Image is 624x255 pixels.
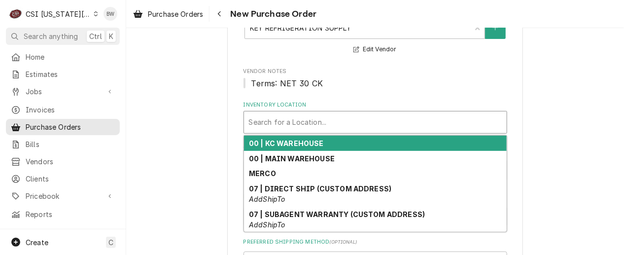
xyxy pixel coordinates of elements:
a: Reports [6,206,120,222]
span: Invoices [26,105,115,115]
span: Reports [26,209,115,219]
button: Navigate back [211,6,227,22]
span: New Purchase Order [227,7,316,21]
span: Purchase Orders [148,9,203,19]
span: K [109,31,113,41]
em: AddShipTo [249,220,285,229]
strong: 00 | MAIN WAREHOUSE [249,154,335,163]
span: C [108,237,113,248]
span: ( optional ) [330,239,357,245]
a: Purchase Orders [129,6,207,22]
span: Purchase Orders [26,122,115,132]
a: Bills [6,136,120,152]
span: Pricebook [26,191,100,201]
label: Preferred Shipping Method [243,238,507,246]
span: Terms: NET 30 CK [251,78,323,88]
span: Vendor Notes [243,77,507,89]
a: Go to Pricebook [6,188,120,204]
div: CSI [US_STATE][GEOGRAPHIC_DATA] [26,9,91,19]
div: C [9,7,23,21]
div: Inventory Location [243,101,507,133]
span: Ctrl [89,31,102,41]
a: Go to Help Center [6,228,120,245]
span: Vendors [26,156,115,167]
a: Home [6,49,120,65]
span: Bills [26,139,115,149]
button: Search anythingCtrlK [6,28,120,45]
a: Go to Jobs [6,83,120,100]
div: Vendor Notes [243,68,507,89]
span: Estimates [26,69,115,79]
a: Clients [6,171,120,187]
div: BW [104,7,117,21]
strong: 07 | SUBAGENT WARRANTY (CUSTOM ADDRESS) [249,210,425,219]
label: Inventory Location [243,101,507,109]
span: Vendor Notes [243,68,507,75]
span: Jobs [26,86,100,97]
button: Edit Vendor [352,43,398,56]
strong: MERCO [249,169,276,178]
a: Vendors [6,153,120,170]
strong: 00 | KC WAREHOUSE [249,139,324,147]
div: Brad Wicks's Avatar [104,7,117,21]
a: Purchase Orders [6,119,120,135]
span: Create [26,238,48,247]
div: Vendor [243,7,507,56]
strong: 07 | DIRECT SHIP (CUSTOM ADDRESS) [249,184,391,193]
span: Search anything [24,31,78,41]
a: Estimates [6,66,120,82]
em: AddShipTo [249,195,285,203]
span: Home [26,52,115,62]
div: CSI Kansas City's Avatar [9,7,23,21]
span: Clients [26,174,115,184]
a: Invoices [6,102,120,118]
